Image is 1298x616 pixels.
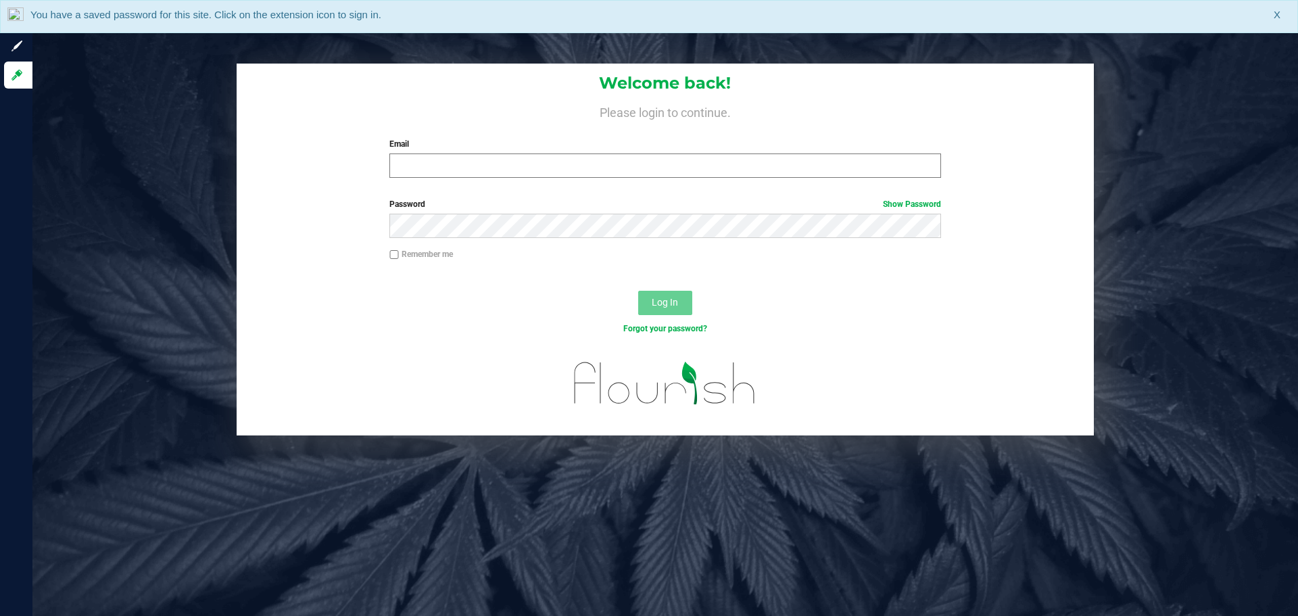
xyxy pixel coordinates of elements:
h4: Please login to continue. [237,103,1094,119]
span: X [1274,7,1280,23]
span: You have a saved password for this site. Click on the extension icon to sign in. [30,9,381,20]
span: Password [389,199,425,209]
a: Show Password [883,199,941,209]
button: Log In [638,291,692,315]
img: notLoggedInIcon.png [7,7,24,26]
input: Remember me [389,250,399,260]
inline-svg: Log in [10,68,24,82]
label: Remember me [389,248,453,260]
h1: Welcome back! [237,74,1094,92]
label: Email [389,138,940,150]
span: Log In [652,297,678,308]
inline-svg: Sign up [10,39,24,53]
a: Forgot your password? [623,324,707,333]
img: flourish_logo.svg [558,349,772,418]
